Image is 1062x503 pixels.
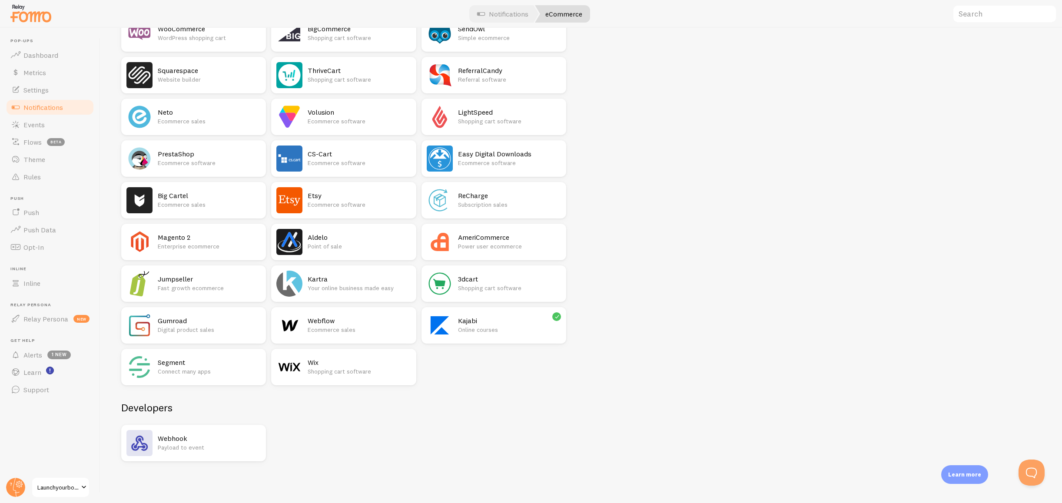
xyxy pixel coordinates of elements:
span: Dashboard [23,51,58,60]
span: 1 new [47,351,71,359]
p: Online courses [458,325,561,334]
p: Ecommerce software [308,117,411,126]
span: Launchyourboxwithsarah [37,482,79,493]
h2: ReferralCandy [458,66,561,75]
img: ThriveCart [276,62,302,88]
span: Alerts [23,351,42,359]
h2: PrestaShop [158,149,261,159]
h2: ThriveCart [308,66,411,75]
a: Dashboard [5,46,95,64]
img: Magento 2 [126,229,153,255]
p: Digital product sales [158,325,261,334]
span: Settings [23,86,49,94]
p: Simple ecommerce [458,33,561,42]
h2: Webflow [308,316,411,325]
span: Push [10,196,95,202]
p: WordPress shopping cart [158,33,261,42]
h2: Neto [158,108,261,117]
img: Aldelo [276,229,302,255]
img: Volusion [276,104,302,130]
img: Wix [276,354,302,380]
span: Push Data [23,225,56,234]
img: Webflow [276,312,302,338]
p: Subscription sales [458,200,561,209]
a: Relay Persona new [5,310,95,328]
p: Ecommerce software [308,200,411,209]
a: Support [5,381,95,398]
h2: LightSpeed [458,108,561,117]
span: Opt-In [23,243,44,251]
p: Payload to event [158,443,261,452]
span: Support [23,385,49,394]
span: Relay Persona [23,314,68,323]
img: Gumroad [126,312,153,338]
h2: Segment [158,358,261,367]
p: Ecommerce software [308,159,411,167]
span: Get Help [10,338,95,344]
div: Learn more [941,465,988,484]
a: Events [5,116,95,133]
img: Squarespace [126,62,153,88]
h2: Gumroad [158,316,261,325]
h2: Webhook [158,434,261,443]
p: Ecommerce sales [308,325,411,334]
a: Learn [5,364,95,381]
h2: WooCommerce [158,24,261,33]
p: Point of sale [308,242,411,251]
img: Kartra [276,271,302,297]
img: BigCommerce [276,20,302,46]
a: Metrics [5,64,95,81]
img: Segment [126,354,153,380]
a: Push [5,204,95,221]
img: AmeriCommerce [427,229,453,255]
p: Enterprise ecommerce [158,242,261,251]
a: Rules [5,168,95,185]
h2: AmeriCommerce [458,233,561,242]
img: fomo-relay-logo-orange.svg [9,2,53,24]
span: Push [23,208,39,217]
img: Easy Digital Downloads [427,146,453,172]
h2: Jumpseller [158,275,261,284]
p: Shopping cart software [458,284,561,292]
span: Inline [23,279,40,288]
p: Ecommerce software [458,159,561,167]
img: ReCharge [427,187,453,213]
h2: Etsy [308,191,411,200]
svg: <p>Watch New Feature Tutorials!</p> [46,367,54,374]
h2: Squarespace [158,66,261,75]
a: Push Data [5,221,95,238]
h2: Volusion [308,108,411,117]
a: Launchyourboxwithsarah [31,477,90,498]
h2: Kajabi [458,316,561,325]
h2: Magento 2 [158,233,261,242]
span: Notifications [23,103,63,112]
span: new [73,315,90,323]
p: Shopping cart software [308,75,411,84]
p: Ecommerce sales [158,117,261,126]
img: ReferralCandy [427,62,453,88]
a: Alerts 1 new [5,346,95,364]
span: Theme [23,155,45,164]
p: Power user ecommerce [458,242,561,251]
h2: Kartra [308,275,411,284]
p: Referral software [458,75,561,84]
img: Kajabi [427,312,453,338]
iframe: Help Scout Beacon - Open [1019,460,1045,486]
img: Jumpseller [126,271,153,297]
img: Webhook [126,430,153,456]
h2: BigCommerce [308,24,411,33]
p: Ecommerce software [158,159,261,167]
span: Flows [23,138,42,146]
a: Settings [5,81,95,99]
h2: SendOwl [458,24,561,33]
p: Fast growth ecommerce [158,284,261,292]
p: Shopping cart software [308,33,411,42]
span: Learn [23,368,41,377]
h2: ReCharge [458,191,561,200]
a: Inline [5,275,95,292]
img: SendOwl [427,20,453,46]
img: CS-Cart [276,146,302,172]
p: Ecommerce sales [158,200,261,209]
img: LightSpeed [427,104,453,130]
h2: Wix [308,358,411,367]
